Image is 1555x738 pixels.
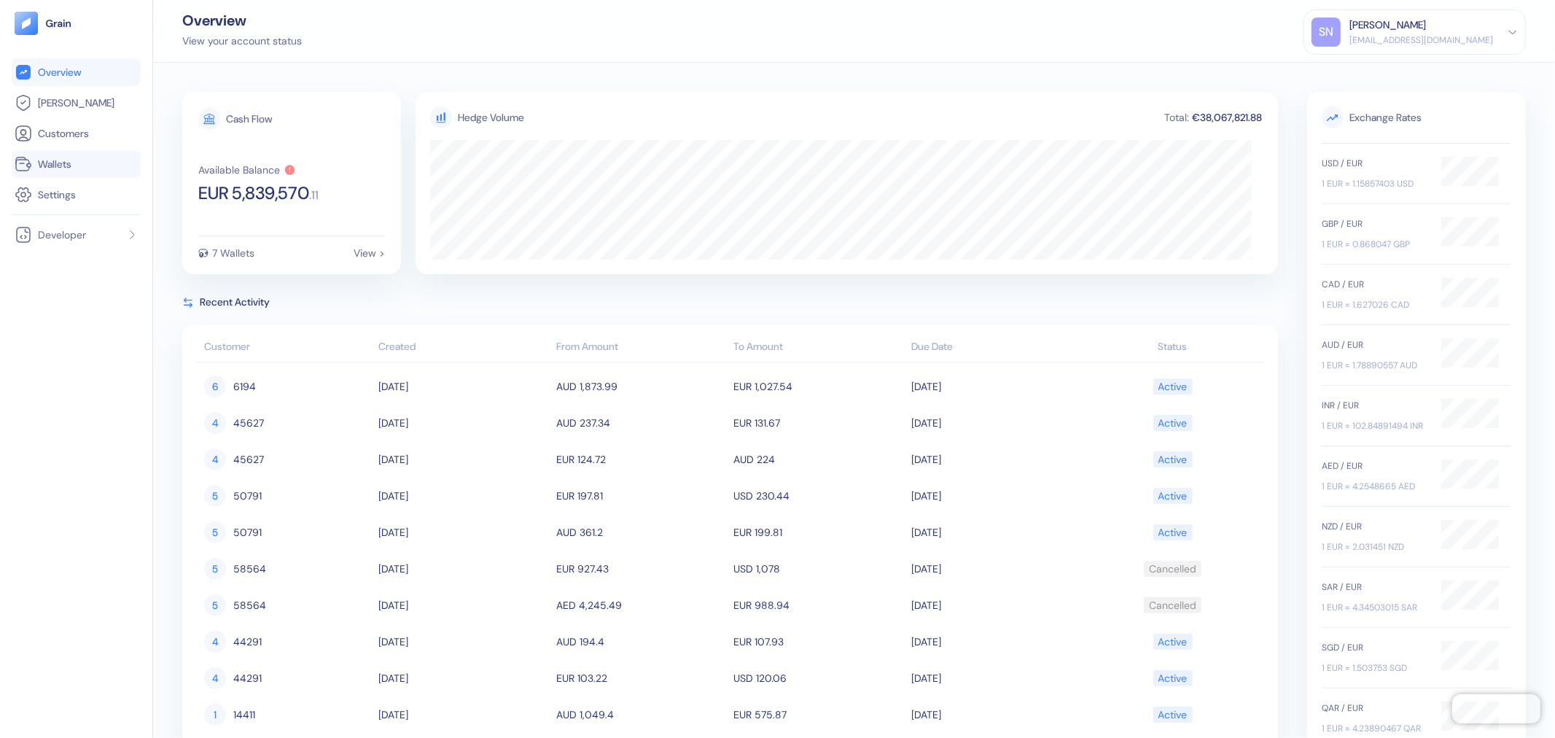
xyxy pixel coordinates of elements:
span: 44291 [233,629,262,654]
span: Developer [38,228,86,242]
td: [DATE] [375,696,553,733]
td: EUR 197.81 [553,478,730,514]
td: USD 1,078 [730,551,908,587]
div: AED / EUR [1322,459,1427,473]
td: USD 120.06 [730,660,908,696]
th: Customer [197,333,375,362]
td: [DATE] [908,551,1086,587]
a: Wallets [15,155,138,173]
td: EUR 575.87 [730,696,908,733]
th: From Amount [553,333,730,362]
td: [DATE] [908,514,1086,551]
td: AUD 237.34 [553,405,730,441]
span: Exchange Rates [1322,106,1511,128]
td: [DATE] [908,660,1086,696]
td: [DATE] [375,441,553,478]
th: To Amount [730,333,908,362]
td: [DATE] [908,624,1086,660]
div: Cancelled [1149,593,1196,618]
th: Due Date [908,333,1086,362]
td: EUR 199.81 [730,514,908,551]
div: 1 EUR = 2.031451 NZD [1322,540,1427,553]
div: Active [1158,702,1188,727]
div: Overview [182,13,302,28]
td: EUR 927.43 [553,551,730,587]
td: [DATE] [375,551,553,587]
span: Customers [38,126,89,141]
td: AUD 224 [730,441,908,478]
td: EUR 124.72 [553,441,730,478]
span: 6194 [233,374,256,399]
a: Settings [15,186,138,203]
td: EUR 107.93 [730,624,908,660]
img: logo-tablet-V2.svg [15,12,38,35]
span: [PERSON_NAME] [38,96,114,110]
span: EUR 5,839,570 [198,184,309,202]
div: Cancelled [1149,556,1196,581]
div: AUD / EUR [1322,338,1427,351]
td: [DATE] [908,441,1086,478]
div: View > [354,248,385,258]
td: [DATE] [375,368,553,405]
td: AUD 1,873.99 [553,368,730,405]
td: [DATE] [375,624,553,660]
div: INR / EUR [1322,399,1427,412]
div: Active [1158,483,1188,508]
td: USD 230.44 [730,478,908,514]
th: Created [375,333,553,362]
td: [DATE] [908,587,1086,624]
div: Active [1158,447,1188,472]
span: 58564 [233,556,266,581]
td: [DATE] [908,478,1086,514]
div: 1 EUR = 1.503753 SGD [1322,661,1427,675]
div: 5 [204,485,226,507]
div: Hedge Volume [458,110,524,125]
div: 4 [204,412,226,434]
div: Cash Flow [226,114,272,124]
div: SAR / EUR [1322,580,1427,594]
td: EUR 131.67 [730,405,908,441]
td: [DATE] [375,478,553,514]
span: 50791 [233,520,262,545]
span: 45627 [233,411,264,435]
div: SN [1312,18,1341,47]
div: Available Balance [198,165,280,175]
iframe: Chatra live chat [1452,694,1540,723]
span: . 11 [309,190,319,201]
div: 1 EUR = 4.2548665 AED [1322,480,1427,493]
span: Wallets [38,157,71,171]
div: 1 EUR = 102.84891494 INR [1322,419,1427,432]
td: [DATE] [375,660,553,696]
td: AED 4,245.49 [553,587,730,624]
span: Recent Activity [200,295,270,310]
div: 5 [204,594,226,616]
span: 58564 [233,593,266,618]
td: EUR 1,027.54 [730,368,908,405]
div: USD / EUR [1322,157,1427,170]
div: CAD / EUR [1322,278,1427,291]
div: 1 EUR = 0.868047 GBP [1322,238,1427,251]
div: SGD / EUR [1322,641,1427,654]
div: 1 EUR = 1.627026 CAD [1322,298,1427,311]
div: 4 [204,631,226,653]
div: Status [1089,339,1256,354]
div: [EMAIL_ADDRESS][DOMAIN_NAME] [1349,34,1493,47]
td: [DATE] [375,514,553,551]
div: Active [1158,666,1188,691]
div: [PERSON_NAME] [1349,18,1426,33]
span: 14411 [233,702,255,727]
a: Overview [15,63,138,81]
td: EUR 103.22 [553,660,730,696]
div: 1 EUR = 4.23890467 QAR [1322,722,1427,735]
div: GBP / EUR [1322,217,1427,230]
div: 1 EUR = 4.34503015 SAR [1322,601,1427,614]
div: Total: [1163,112,1190,123]
div: €38,067,821.88 [1190,112,1263,123]
span: Overview [38,65,81,79]
div: 6 [204,376,226,397]
div: 7 Wallets [212,248,254,258]
div: 1 EUR = 1.78890557 AUD [1322,359,1427,372]
div: QAR / EUR [1322,702,1427,715]
span: 45627 [233,447,264,472]
span: 50791 [233,483,262,508]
